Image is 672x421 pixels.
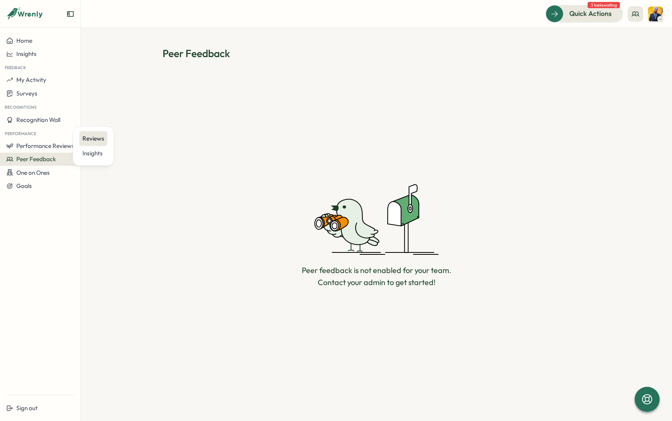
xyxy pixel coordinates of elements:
[163,47,590,60] h1: Peer Feedback
[16,169,50,176] span: One on Ones
[588,2,620,8] span: 3 tasks waiting
[66,10,74,18] button: Expand sidebar
[16,142,74,150] span: Performance Reviews
[302,264,451,289] p: Peer feedback is not enabled for your team. Contact your admin to get started!
[648,7,663,21] img: Baldeep Singh Kwatra
[82,149,104,158] div: Insights
[16,404,38,412] span: Sign out
[16,76,46,84] span: My Activity
[16,155,56,163] span: Peer Feedback
[16,50,37,57] span: Insights
[82,134,104,143] div: Reviews
[16,37,32,44] span: Home
[546,5,623,22] button: Quick Actions
[569,9,612,19] span: Quick Actions
[79,146,107,161] a: Insights
[16,116,60,124] span: Recognition Wall
[16,90,37,97] span: Surveys
[16,182,32,190] span: Goals
[79,131,107,146] a: Reviews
